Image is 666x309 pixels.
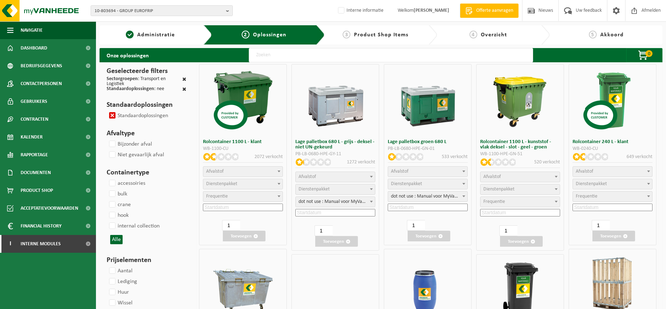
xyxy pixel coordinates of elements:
[592,220,610,231] input: 1
[107,87,164,93] div: : nee
[21,128,43,146] span: Kalender
[21,57,62,75] span: Bedrijfsgegevens
[91,5,233,16] button: 10-803694 - GROUP EUROFRIP
[469,31,477,38] span: 4
[347,158,375,166] p: 1272 verkocht
[21,235,61,253] span: Interne modules
[499,225,517,236] input: 1
[108,266,133,276] label: Aantal
[295,152,375,157] div: PB-LB-0680-HPE-GY-11
[21,199,78,217] span: Acceptatievoorwaarden
[107,76,138,82] span: Sectorgroepen
[483,187,515,192] span: Dienstenpakket
[295,197,375,207] span: dot not use : Manual voor MyVanheede
[137,32,175,38] span: Administratie
[483,174,501,179] span: Afvalstof
[408,231,450,241] button: Toevoegen
[100,48,156,62] h2: Onze oplossingen
[573,139,652,145] h3: Rolcontainer 240 L - klant
[299,174,316,179] span: Afvalstof
[315,225,333,236] input: 1
[474,7,515,14] span: Offerte aanvragen
[343,31,350,38] span: 3
[108,178,145,189] label: accessoiries
[398,70,458,130] img: PB-LB-0680-HPE-GN-01
[108,189,127,199] label: bulk
[480,209,560,216] input: Startdatum
[107,100,186,110] h3: Standaardoplossingen
[500,236,543,247] button: Toevoegen
[295,139,375,150] h3: Lage palletbox 680 L - grijs - deksel - niet UN-gekeurd
[103,31,198,39] a: 1Administratie
[645,50,652,57] span: 0
[480,139,560,150] h3: Rolcontainer 1100 L - kunststof - vlak deksel - slot - geel - groen
[108,276,137,287] label: Lediging
[108,287,129,298] label: Huur
[254,153,283,161] p: 2072 verkocht
[108,298,133,308] label: Wissel
[107,128,186,139] h3: Afvaltype
[126,31,134,38] span: 1
[203,204,283,211] input: Startdatum
[107,255,186,266] h3: Prijselementen
[441,31,536,39] a: 4Overzicht
[249,48,533,62] input: Zoeken
[108,150,164,160] label: Niet gevaarlijk afval
[388,204,468,211] input: Startdatum
[107,66,186,77] h3: Geselecteerde filters
[206,194,228,199] span: Frequentie
[388,139,468,145] h3: Lage palletbox groen 680 L
[483,199,505,204] span: Frequentie
[573,204,652,211] input: Startdatum
[206,169,224,174] span: Afvalstof
[337,5,383,16] label: Interne informatie
[107,86,154,91] span: Standaardoplossingen
[21,217,61,235] span: Financial History
[206,181,237,187] span: Dienstenpakket
[305,70,366,130] img: PB-LB-0680-HPE-GY-11
[108,110,168,121] label: Standaardoplossingen
[203,146,283,151] div: WB-1100-CU
[573,146,652,151] div: WB-0240-CU
[627,153,652,161] p: 649 verkocht
[388,146,468,151] div: PB-LB-0680-HPE-GN-01
[21,21,43,39] span: Navigatie
[295,209,375,216] input: Startdatum
[553,31,659,39] a: 5Akkoord
[107,167,186,178] h3: Containertype
[490,70,550,130] img: WB-1100-HPE-GN-51
[21,164,51,182] span: Documenten
[21,39,47,57] span: Dashboard
[108,221,160,231] label: internal collection
[21,93,47,110] span: Gebruikers
[253,32,286,38] span: Oplossingen
[626,48,662,62] button: 0
[110,235,123,244] button: Alle
[21,146,48,164] span: Rapportage
[576,181,607,187] span: Dienstenpakket
[223,231,265,241] button: Toevoegen
[391,181,422,187] span: Dienstenpakket
[481,32,507,38] span: Overzicht
[108,199,131,210] label: crane
[95,6,223,16] span: 10-803694 - GROUP EUROFRIP
[480,152,560,157] div: WB-1100-HPE-GN-51
[407,220,425,231] input: 1
[299,187,330,192] span: Dienstenpakket
[21,75,62,93] span: Contactpersonen
[592,231,635,241] button: Toevoegen
[21,182,53,199] span: Product Shop
[315,236,358,247] button: Toevoegen
[576,169,593,174] span: Afvalstof
[582,70,643,130] img: WB-0240-CU
[600,32,624,38] span: Akkoord
[354,32,408,38] span: Product Shop Items
[222,220,240,231] input: 1
[391,169,408,174] span: Afvalstof
[296,197,375,207] span: dot not use : Manual voor MyVanheede
[576,194,597,199] span: Frequentie
[414,8,449,13] strong: [PERSON_NAME]
[460,4,519,18] a: Offerte aanvragen
[388,191,468,202] span: dot not use : Manual voor MyVanheede
[108,210,129,221] label: hook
